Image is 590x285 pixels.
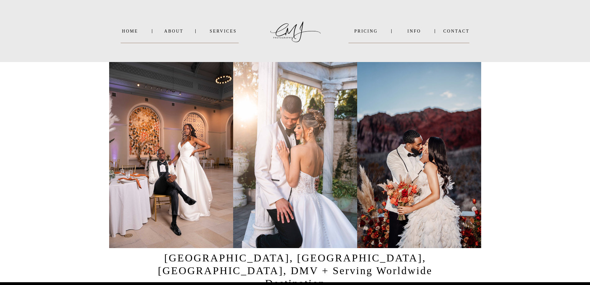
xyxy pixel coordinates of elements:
[349,29,384,33] a: PRICING
[399,29,429,33] a: INFO
[121,29,140,33] a: Home
[147,252,444,276] h1: [GEOGRAPHIC_DATA], [GEOGRAPHIC_DATA], [GEOGRAPHIC_DATA], DMV + Serving Worldwide Destination Luxu...
[164,29,183,33] a: About
[208,29,239,33] a: SERVICES
[443,29,470,33] a: Contact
